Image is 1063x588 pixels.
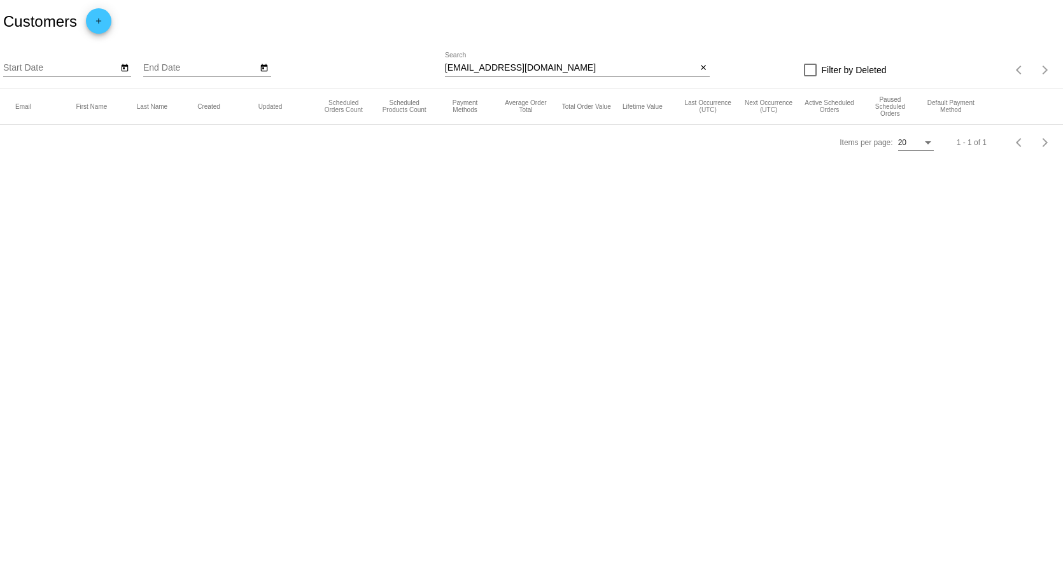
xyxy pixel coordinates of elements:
[926,99,975,113] button: Change sorting for DefaultPaymentMethod
[683,99,732,113] button: Change sorting for LastScheduledOrderOccurrenceUtc
[15,102,31,110] button: Change sorting for Email
[319,99,368,113] button: Change sorting for TotalScheduledOrdersCount
[957,138,987,147] div: 1 - 1 of 1
[137,102,167,110] button: Change sorting for LastName
[696,62,710,75] button: Clear
[840,138,892,147] div: Items per page:
[898,139,934,148] mat-select: Items per page:
[379,99,428,113] button: Change sorting for TotalProductsScheduledCount
[1032,57,1058,83] button: Next page
[623,102,663,110] button: Change sorting for ScheduledOrderLTV
[1007,130,1032,155] button: Previous page
[258,60,271,74] button: Open calendar
[866,96,915,117] button: Change sorting for PausedScheduledOrdersCount
[1032,130,1058,155] button: Next page
[445,63,696,73] input: Search
[744,99,793,113] button: Change sorting for NextScheduledOrderOccurrenceUtc
[3,63,118,73] input: Start Date
[197,102,220,110] button: Change sorting for CreatedUtc
[822,62,887,78] span: Filter by Deleted
[258,102,283,110] button: Change sorting for UpdatedUtc
[501,99,550,113] button: Change sorting for AverageScheduledOrderTotal
[1007,57,1032,83] button: Previous page
[805,99,854,113] button: Change sorting for ActiveScheduledOrdersCount
[91,17,106,32] mat-icon: add
[118,60,131,74] button: Open calendar
[440,99,489,113] button: Change sorting for PaymentMethodsCount
[76,102,107,110] button: Change sorting for FirstName
[3,13,77,31] h2: Customers
[143,63,258,73] input: End Date
[699,63,708,73] mat-icon: close
[562,102,611,110] button: Change sorting for TotalScheduledOrderValue
[898,138,906,147] span: 20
